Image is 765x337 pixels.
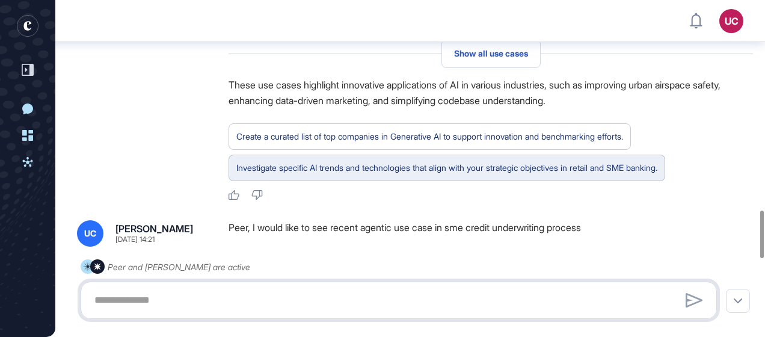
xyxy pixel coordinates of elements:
div: Peer and [PERSON_NAME] are active [108,259,250,274]
div: [DATE] 14:21 [115,236,155,243]
div: Investigate specific AI trends and technologies that align with your strategic objectives in reta... [236,160,657,176]
div: Peer, I would like to see recent agentic use case in sme credit underwriting process [229,220,753,247]
div: entrapeer-logo [17,15,38,37]
span: Show all use cases [454,49,528,58]
div: Create a curated list of top companies in Generative AI to support innovation and benchmarking ef... [236,129,623,144]
button: UC [719,9,743,33]
div: [PERSON_NAME] [115,224,193,233]
p: These use cases highlight innovative applications of AI in various industries, such as improving ... [229,77,753,108]
span: UC [84,229,96,238]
